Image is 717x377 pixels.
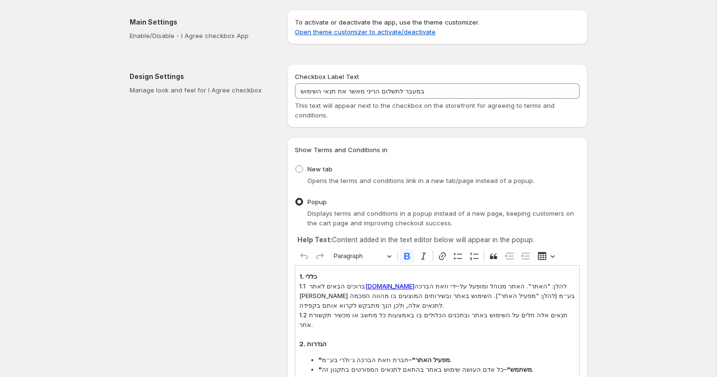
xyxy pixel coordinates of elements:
[299,281,575,310] p: 1.1 ברוכים הבאים לאתר להלן: "האתר". האתר מנוהל ומופעל על-ידי וזאת הברכה [PERSON_NAME] בע״מ (להלן:...
[130,85,272,95] p: Manage look and feel for I Agree checkbox
[307,177,534,184] span: Opens the terms and conditions link in a new tab/page instead of a popup.
[319,356,450,364] strong: "מפעיל האתר"
[295,28,436,36] a: Open theme customizer to activate/deactivate
[297,235,332,244] strong: Help Text:
[319,364,575,374] span: –כל אדם העושה שימוש באתר בהתאם לתנאים המפורטים בתקנון זה.
[297,235,577,245] p: Content added in the text editor below will appear in the popup.
[299,273,317,280] strong: 1. כללי
[130,17,272,27] h2: Main Settings
[295,146,387,154] span: Show Terms and Conditions in
[299,340,327,348] strong: 2. הגדרות
[295,17,580,37] p: To activate or deactivate the app, use the theme customizer.
[307,165,332,173] span: New tab
[319,365,532,373] strong: "משתמש"
[307,209,574,227] span: Displays terms and conditions in a popup instead of a new page, keeping customers on the cart pag...
[295,73,359,80] span: Checkbox Label Text
[295,102,555,119] span: This text will appear next to the checkbox on the storefront for agreeing to terms and conditions.
[329,249,396,264] button: Paragraph, Heading
[130,31,272,40] p: Enable/Disable - I Agree checkbox App
[130,72,272,81] h2: Design Settings
[365,282,414,290] a: [DOMAIN_NAME]
[299,310,575,329] p: 1.2 תנאים אלה חלים על השימוש באתר ובתכנים הכלולים בו באמצעות כל מחשב או מכשיר תקשורת אחר.
[333,250,384,262] span: Paragraph
[295,247,580,265] div: Editor toolbar
[319,355,575,364] span: –חברת וזאת הברכה ג׳ולרי בע״מ.
[307,198,327,206] span: Popup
